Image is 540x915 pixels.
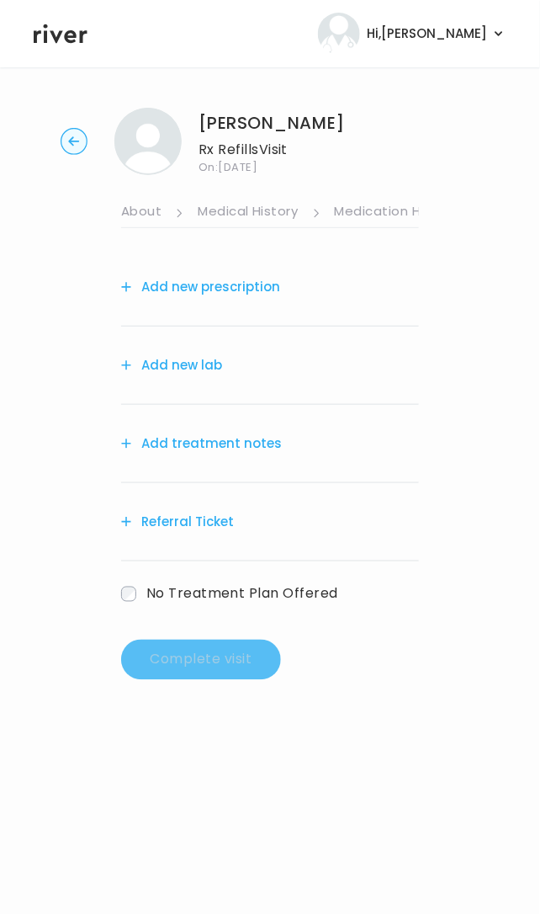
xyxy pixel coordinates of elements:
button: Add new lab [121,354,222,377]
img: Dorietta Bahner [114,108,182,175]
h1: [PERSON_NAME] [199,111,345,135]
a: Medical History [198,199,298,226]
span: On: [DATE] [199,162,345,173]
button: Add new prescription [121,275,280,299]
img: user avatar [318,13,360,55]
button: Referral Ticket [121,510,234,534]
a: About [121,199,161,226]
button: Complete visit [121,640,281,680]
button: user avatarHi,[PERSON_NAME] [318,13,506,55]
button: Add treatment notes [121,432,282,455]
span: Hi, [PERSON_NAME] [367,22,487,45]
p: Rx Refills Visit [199,138,345,162]
input: trackAbandonedVisit [121,587,136,602]
span: No Treatment Plan Offered [146,584,338,604]
a: Medication History [335,199,458,226]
